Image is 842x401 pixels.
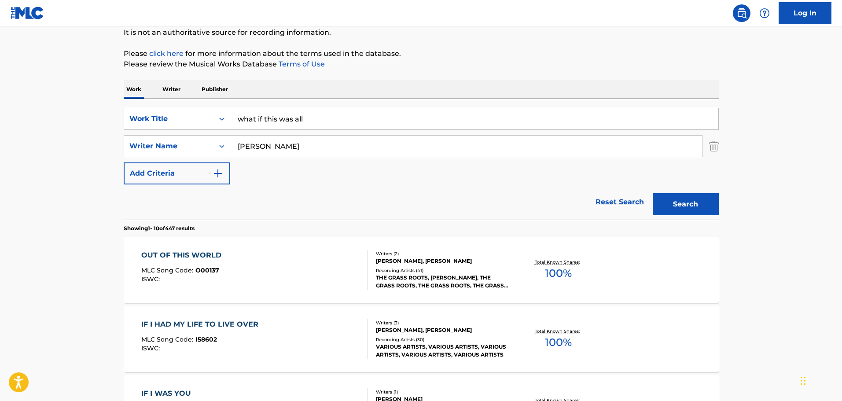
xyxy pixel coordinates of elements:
[545,265,572,281] span: 100 %
[124,27,719,38] p: It is not an authoritative source for recording information.
[591,192,648,212] a: Reset Search
[129,141,209,151] div: Writer Name
[124,224,195,232] p: Showing 1 - 10 of 447 results
[376,326,509,334] div: [PERSON_NAME], [PERSON_NAME]
[779,2,831,24] a: Log In
[141,266,195,274] span: MLC Song Code :
[756,4,773,22] div: Help
[545,335,572,350] span: 100 %
[141,344,162,352] span: ISWC :
[149,49,184,58] a: click here
[195,266,219,274] span: O00137
[124,237,719,303] a: OUT OF THIS WORLDMLC Song Code:O00137ISWC:Writers (2)[PERSON_NAME], [PERSON_NAME]Recording Artist...
[124,80,144,99] p: Work
[535,259,582,265] p: Total Known Shares:
[798,359,842,401] iframe: Chat Widget
[376,274,509,290] div: THE GRASS ROOTS, [PERSON_NAME], THE GRASS ROOTS, THE GRASS ROOTS, THE GRASS ROOTS, THE GRASS ROOTS
[160,80,183,99] p: Writer
[124,59,719,70] p: Please review the Musical Works Database
[376,389,509,395] div: Writers ( 1 )
[376,336,509,343] div: Recording Artists ( 30 )
[124,162,230,184] button: Add Criteria
[733,4,750,22] a: Public Search
[759,8,770,18] img: help
[376,343,509,359] div: VARIOUS ARTISTS, VARIOUS ARTISTS, VARIOUS ARTISTS, VARIOUS ARTISTS, VARIOUS ARTISTS
[376,257,509,265] div: [PERSON_NAME], [PERSON_NAME]
[376,267,509,274] div: Recording Artists ( 41 )
[376,320,509,326] div: Writers ( 3 )
[124,306,719,372] a: IF I HAD MY LIFE TO LIVE OVERMLC Song Code:I58602ISWC:Writers (3)[PERSON_NAME], [PERSON_NAME]Reco...
[376,250,509,257] div: Writers ( 2 )
[124,48,719,59] p: Please for more information about the terms used in the database.
[213,168,223,179] img: 9d2ae6d4665cec9f34b9.svg
[141,275,162,283] span: ISWC :
[199,80,231,99] p: Publisher
[195,335,217,343] span: I58602
[11,7,44,19] img: MLC Logo
[141,250,226,261] div: OUT OF THIS WORLD
[736,8,747,18] img: search
[653,193,719,215] button: Search
[801,368,806,394] div: Drag
[709,135,719,157] img: Delete Criterion
[141,335,195,343] span: MLC Song Code :
[141,319,263,330] div: IF I HAD MY LIFE TO LIVE OVER
[277,60,325,68] a: Terms of Use
[141,388,220,399] div: IF I WAS YOU
[124,108,719,220] form: Search Form
[535,328,582,335] p: Total Known Shares:
[129,114,209,124] div: Work Title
